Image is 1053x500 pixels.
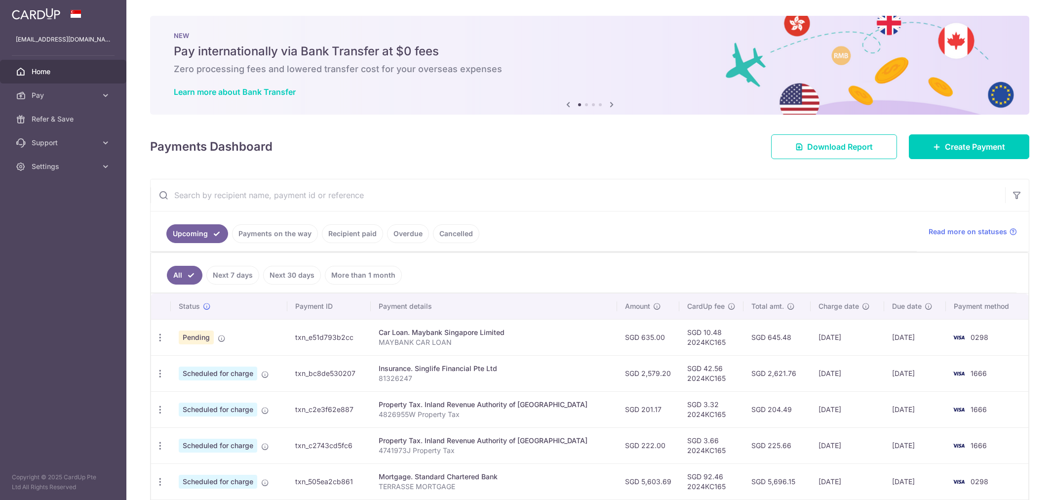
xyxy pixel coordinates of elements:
a: Learn more about Bank Transfer [174,87,296,97]
p: [EMAIL_ADDRESS][DOMAIN_NAME] [16,35,111,44]
span: 1666 [971,405,987,414]
td: SGD 204.49 [743,391,811,427]
img: CardUp [12,8,60,20]
a: Cancelled [433,224,479,243]
th: Payment method [946,293,1028,319]
a: All [167,266,202,285]
a: Create Payment [909,134,1029,159]
a: Next 30 days [263,266,321,285]
td: txn_c2743cd5fc6 [287,427,371,463]
p: 4826955W Property Tax [379,410,609,419]
span: Pending [179,331,214,344]
span: Refer & Save [32,114,97,124]
span: 1666 [971,369,987,377]
td: txn_c2e3f62e887 [287,391,371,427]
span: Total amt. [751,301,784,311]
div: Insurance. Singlife Financial Pte Ltd [379,364,609,374]
img: Bank Card [949,440,969,452]
p: MAYBANK CAR LOAN [379,337,609,347]
span: 0298 [971,333,988,341]
span: Settings [32,162,97,171]
a: Read more on statuses [929,227,1017,237]
td: [DATE] [884,355,946,391]
h6: Zero processing fees and lowered transfer cost for your overseas expenses [174,63,1006,75]
a: Next 7 days [206,266,259,285]
p: 81326247 [379,374,609,383]
td: SGD 2,579.20 [617,355,679,391]
td: SGD 645.48 [743,319,811,355]
div: Property Tax. Inland Revenue Authority of [GEOGRAPHIC_DATA] [379,436,609,446]
td: [DATE] [811,427,884,463]
td: [DATE] [884,427,946,463]
span: Charge date [819,301,859,311]
iframe: Opens a widget where you can find more information [990,470,1043,495]
td: [DATE] [811,319,884,355]
td: SGD 92.46 2024KC165 [679,463,743,500]
span: Read more on statuses [929,227,1007,237]
p: TERRASSE MORTGAGE [379,482,609,492]
input: Search by recipient name, payment id or reference [151,179,1005,211]
a: Payments on the way [232,224,318,243]
td: [DATE] [811,463,884,500]
td: SGD 10.48 2024KC165 [679,319,743,355]
span: Scheduled for charge [179,367,257,380]
a: Overdue [387,224,429,243]
span: Home [32,67,97,77]
div: Property Tax. Inland Revenue Authority of [GEOGRAPHIC_DATA] [379,400,609,410]
h5: Pay internationally via Bank Transfer at $0 fees [174,43,1006,59]
td: SGD 2,621.76 [743,355,811,391]
td: SGD 222.00 [617,427,679,463]
span: CardUp fee [687,301,725,311]
img: Bank Card [949,332,969,343]
span: Due date [892,301,922,311]
span: 1666 [971,441,987,450]
td: [DATE] [811,391,884,427]
img: Bank Card [949,404,969,416]
td: [DATE] [884,463,946,500]
a: Recipient paid [322,224,383,243]
span: Amount [625,301,650,311]
div: Car Loan. Maybank Singapore Limited [379,328,609,337]
td: SGD 201.17 [617,391,679,427]
td: txn_505ea2cb861 [287,463,371,500]
td: SGD 42.56 2024KC165 [679,355,743,391]
td: SGD 225.66 [743,427,811,463]
img: Bank Card [949,368,969,379]
span: Support [32,138,97,148]
td: [DATE] [884,391,946,427]
td: SGD 635.00 [617,319,679,355]
img: Bank Card [949,476,969,488]
div: Mortgage. Standard Chartered Bank [379,472,609,482]
h4: Payments Dashboard [150,138,273,156]
a: Download Report [771,134,897,159]
th: Payment details [371,293,617,319]
img: Bank transfer banner [150,16,1029,115]
td: [DATE] [811,355,884,391]
p: 4741973J Property Tax [379,446,609,456]
span: Download Report [807,141,873,153]
span: Scheduled for charge [179,403,257,417]
span: Create Payment [945,141,1005,153]
span: Pay [32,90,97,100]
span: 0298 [971,477,988,486]
td: SGD 5,603.69 [617,463,679,500]
p: NEW [174,32,1006,40]
span: Scheduled for charge [179,475,257,489]
a: Upcoming [166,224,228,243]
span: Scheduled for charge [179,439,257,453]
a: More than 1 month [325,266,402,285]
td: SGD 3.32 2024KC165 [679,391,743,427]
td: [DATE] [884,319,946,355]
th: Payment ID [287,293,371,319]
span: Status [179,301,200,311]
td: txn_bc8de530207 [287,355,371,391]
td: SGD 3.66 2024KC165 [679,427,743,463]
td: txn_e51d793b2cc [287,319,371,355]
td: SGD 5,696.15 [743,463,811,500]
